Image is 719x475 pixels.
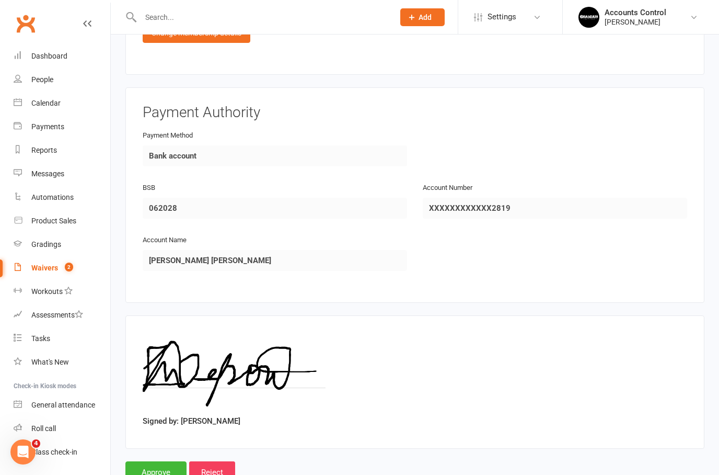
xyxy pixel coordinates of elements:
[419,13,432,21] span: Add
[14,115,110,139] a: Payments
[14,280,110,303] a: Workouts
[31,146,57,154] div: Reports
[14,92,110,115] a: Calendar
[31,311,83,319] div: Assessments
[14,233,110,256] a: Gradings
[14,417,110,440] a: Roll call
[143,415,240,427] label: Signed by: [PERSON_NAME]
[14,440,110,464] a: Class kiosk mode
[31,99,61,107] div: Calendar
[32,439,40,448] span: 4
[605,8,666,17] div: Accounts Control
[31,193,74,201] div: Automations
[13,10,39,37] a: Clubworx
[31,334,50,343] div: Tasks
[31,358,69,366] div: What's New
[31,424,56,433] div: Roll call
[14,350,110,374] a: What's New
[31,52,67,60] div: Dashboard
[143,130,193,141] label: Payment Method
[31,240,61,248] div: Gradings
[137,10,387,25] input: Search...
[14,186,110,209] a: Automations
[400,8,445,26] button: Add
[14,44,110,68] a: Dashboard
[31,217,76,225] div: Product Sales
[31,169,64,178] div: Messages
[423,183,472,194] label: Account Number
[31,122,64,131] div: Payments
[605,17,666,27] div: [PERSON_NAME]
[14,393,110,417] a: General attendance kiosk mode
[31,287,63,296] div: Workouts
[31,401,95,409] div: General attendance
[143,235,187,246] label: Account Name
[14,256,110,280] a: Waivers 2
[31,448,77,456] div: Class check-in
[14,209,110,233] a: Product Sales
[143,183,155,194] label: BSB
[488,5,516,29] span: Settings
[14,303,110,327] a: Assessments
[31,75,53,84] div: People
[14,327,110,350] a: Tasks
[143,105,687,121] h3: Payment Authority
[31,264,58,272] div: Waivers
[578,7,599,28] img: thumb_image1701918351.png
[143,333,326,411] img: image1755246494.png
[14,139,110,162] a: Reports
[65,263,73,272] span: 2
[10,439,36,465] iframe: Intercom live chat
[14,162,110,186] a: Messages
[14,68,110,92] a: People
